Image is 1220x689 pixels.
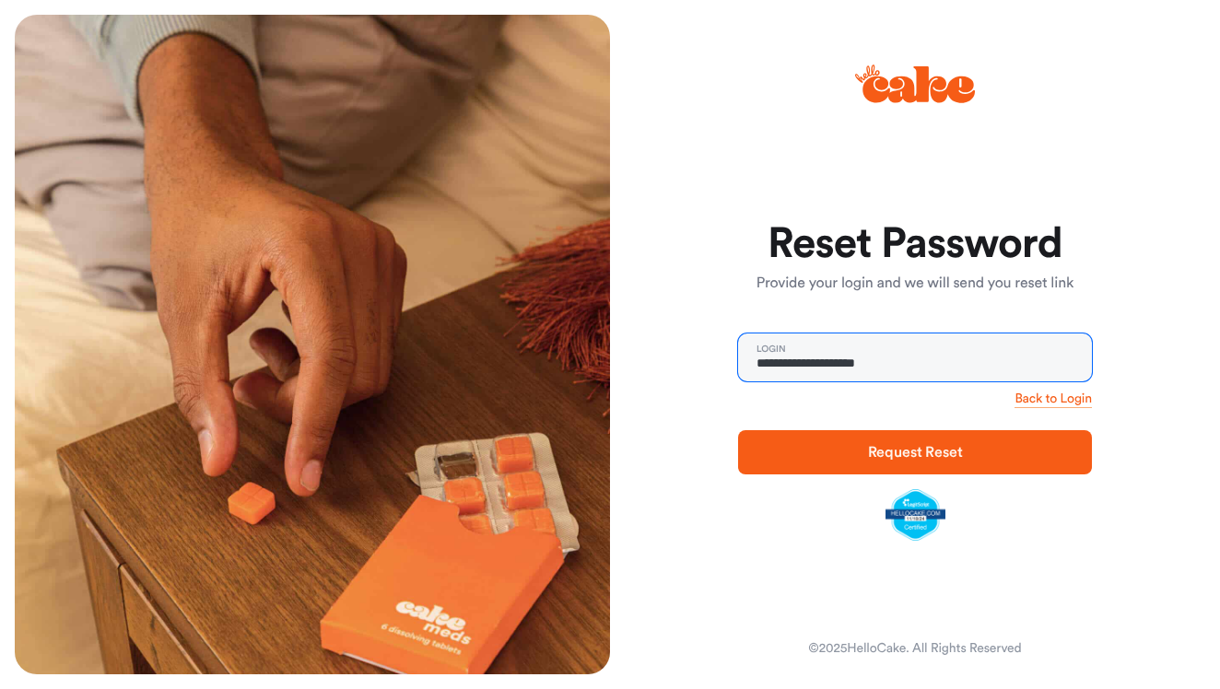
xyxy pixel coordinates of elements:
[886,489,945,541] img: legit-script-certified.png
[868,445,963,460] span: Request Reset
[738,273,1092,295] p: Provide your login and we will send you reset link
[1015,390,1092,408] a: Back to Login
[738,222,1092,266] h1: Reset Password
[738,430,1092,474] button: Request Reset
[808,639,1021,658] div: © 2025 HelloCake. All Rights Reserved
